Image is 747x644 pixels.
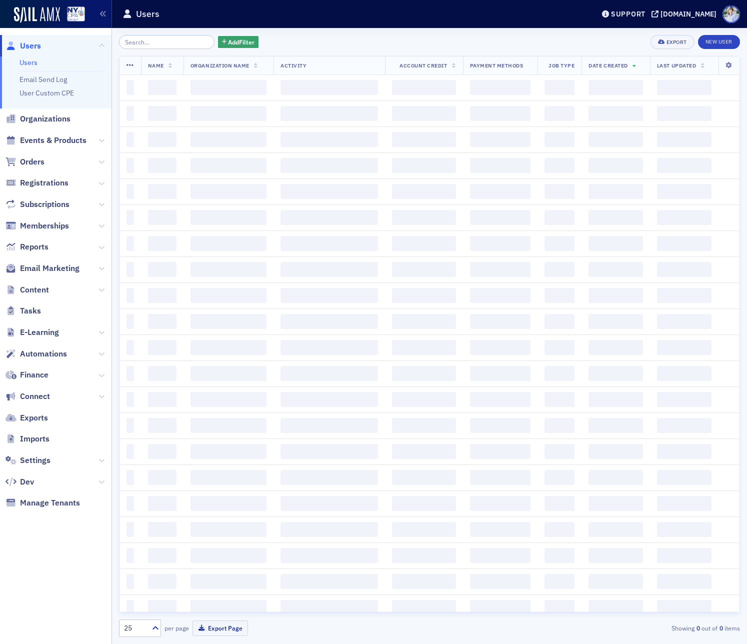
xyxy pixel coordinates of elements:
[20,433,49,444] span: Imports
[544,132,575,147] span: ‌
[148,210,176,225] span: ‌
[657,392,711,407] span: ‌
[190,600,266,615] span: ‌
[126,210,134,225] span: ‌
[148,392,176,407] span: ‌
[126,418,134,433] span: ‌
[588,340,642,355] span: ‌
[5,199,69,210] a: Subscriptions
[657,236,711,251] span: ‌
[588,80,642,95] span: ‌
[392,288,455,303] span: ‌
[126,314,134,329] span: ‌
[544,496,575,511] span: ‌
[544,366,575,381] span: ‌
[544,470,575,485] span: ‌
[280,184,378,199] span: ‌
[588,496,642,511] span: ‌
[666,39,687,45] div: Export
[392,158,455,173] span: ‌
[657,262,711,277] span: ‌
[657,548,711,563] span: ‌
[164,623,189,632] label: per page
[470,184,530,199] span: ‌
[20,497,80,508] span: Manage Tenants
[657,366,711,381] span: ‌
[148,418,176,433] span: ‌
[392,236,455,251] span: ‌
[190,470,266,485] span: ‌
[392,366,455,381] span: ‌
[148,548,176,563] span: ‌
[470,418,530,433] span: ‌
[20,284,49,295] span: Content
[588,392,642,407] span: ‌
[657,522,711,537] span: ‌
[657,600,711,615] span: ‌
[126,262,134,277] span: ‌
[126,392,134,407] span: ‌
[148,340,176,355] span: ‌
[5,156,44,167] a: Orders
[148,262,176,277] span: ‌
[392,574,455,589] span: ‌
[20,177,68,188] span: Registrations
[588,210,642,225] span: ‌
[657,288,711,303] span: ‌
[392,314,455,329] span: ‌
[544,80,575,95] span: ‌
[722,5,740,23] span: Profile
[20,241,48,252] span: Reports
[5,284,49,295] a: Content
[126,496,134,511] span: ‌
[148,132,176,147] span: ‌
[20,113,70,124] span: Organizations
[588,158,642,173] span: ‌
[148,184,176,199] span: ‌
[190,210,266,225] span: ‌
[228,37,254,46] span: Add Filter
[588,314,642,329] span: ‌
[588,236,642,251] span: ‌
[190,184,266,199] span: ‌
[5,327,59,338] a: E-Learning
[148,288,176,303] span: ‌
[392,444,455,459] span: ‌
[588,62,627,69] span: Date Created
[190,574,266,589] span: ‌
[5,391,50,402] a: Connect
[588,418,642,433] span: ‌
[190,314,266,329] span: ‌
[5,113,70,124] a: Organizations
[218,36,259,48] button: AddFilter
[148,470,176,485] span: ‌
[190,522,266,537] span: ‌
[126,600,134,615] span: ‌
[548,62,574,69] span: Job Type
[148,314,176,329] span: ‌
[148,600,176,615] span: ‌
[657,496,711,511] span: ‌
[148,366,176,381] span: ‌
[657,210,711,225] span: ‌
[544,574,575,589] span: ‌
[190,418,266,433] span: ‌
[20,220,69,231] span: Memberships
[148,80,176,95] span: ‌
[126,574,134,589] span: ‌
[190,158,266,173] span: ‌
[190,496,266,511] span: ‌
[544,236,575,251] span: ‌
[470,392,530,407] span: ‌
[126,236,134,251] span: ‌
[544,288,575,303] span: ‌
[126,548,134,563] span: ‌
[657,418,711,433] span: ‌
[192,620,248,636] button: Export Page
[470,262,530,277] span: ‌
[280,470,378,485] span: ‌
[20,135,86,146] span: Events & Products
[5,369,48,380] a: Finance
[588,132,642,147] span: ‌
[20,305,41,316] span: Tasks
